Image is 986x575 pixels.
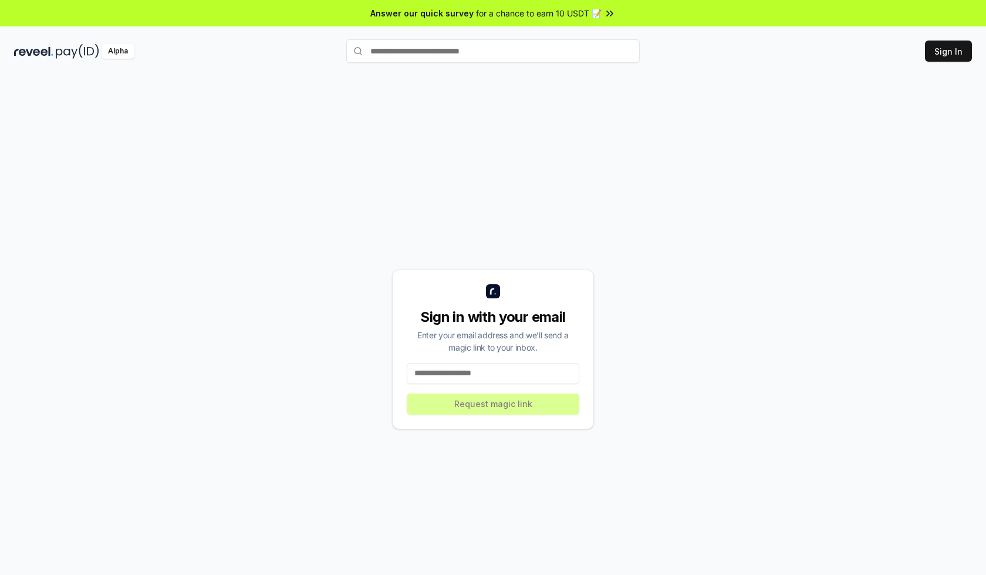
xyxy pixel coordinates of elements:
[370,7,474,19] span: Answer our quick survey
[14,44,53,59] img: reveel_dark
[102,44,134,59] div: Alpha
[407,329,579,354] div: Enter your email address and we’ll send a magic link to your inbox.
[925,41,972,62] button: Sign In
[407,308,579,327] div: Sign in with your email
[486,284,500,298] img: logo_small
[56,44,99,59] img: pay_id
[476,7,602,19] span: for a chance to earn 10 USDT 📝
